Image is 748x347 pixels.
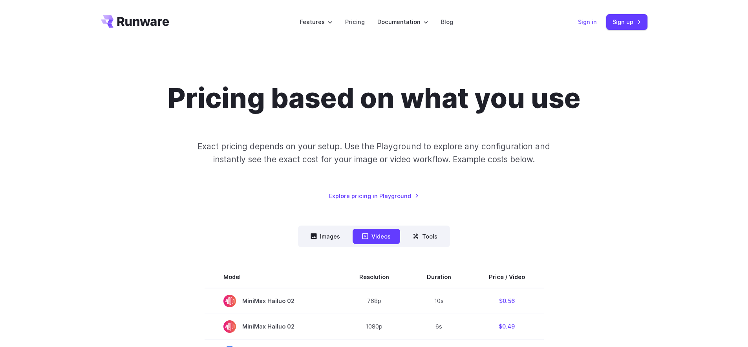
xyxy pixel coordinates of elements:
[606,14,647,29] a: Sign up
[353,229,400,244] button: Videos
[223,295,322,307] span: MiniMax Hailuo 02
[408,314,470,339] td: 6s
[470,314,544,339] td: $0.49
[340,266,408,288] th: Resolution
[205,266,340,288] th: Model
[408,288,470,314] td: 10s
[183,140,565,166] p: Exact pricing depends on your setup. Use the Playground to explore any configuration and instantl...
[300,17,333,26] label: Features
[223,320,322,333] span: MiniMax Hailuo 02
[301,229,349,244] button: Images
[340,288,408,314] td: 768p
[441,17,453,26] a: Blog
[329,191,419,200] a: Explore pricing in Playground
[101,15,169,28] a: Go to /
[403,229,447,244] button: Tools
[168,82,580,115] h1: Pricing based on what you use
[340,314,408,339] td: 1080p
[408,266,470,288] th: Duration
[377,17,428,26] label: Documentation
[578,17,597,26] a: Sign in
[470,266,544,288] th: Price / Video
[470,288,544,314] td: $0.56
[345,17,365,26] a: Pricing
